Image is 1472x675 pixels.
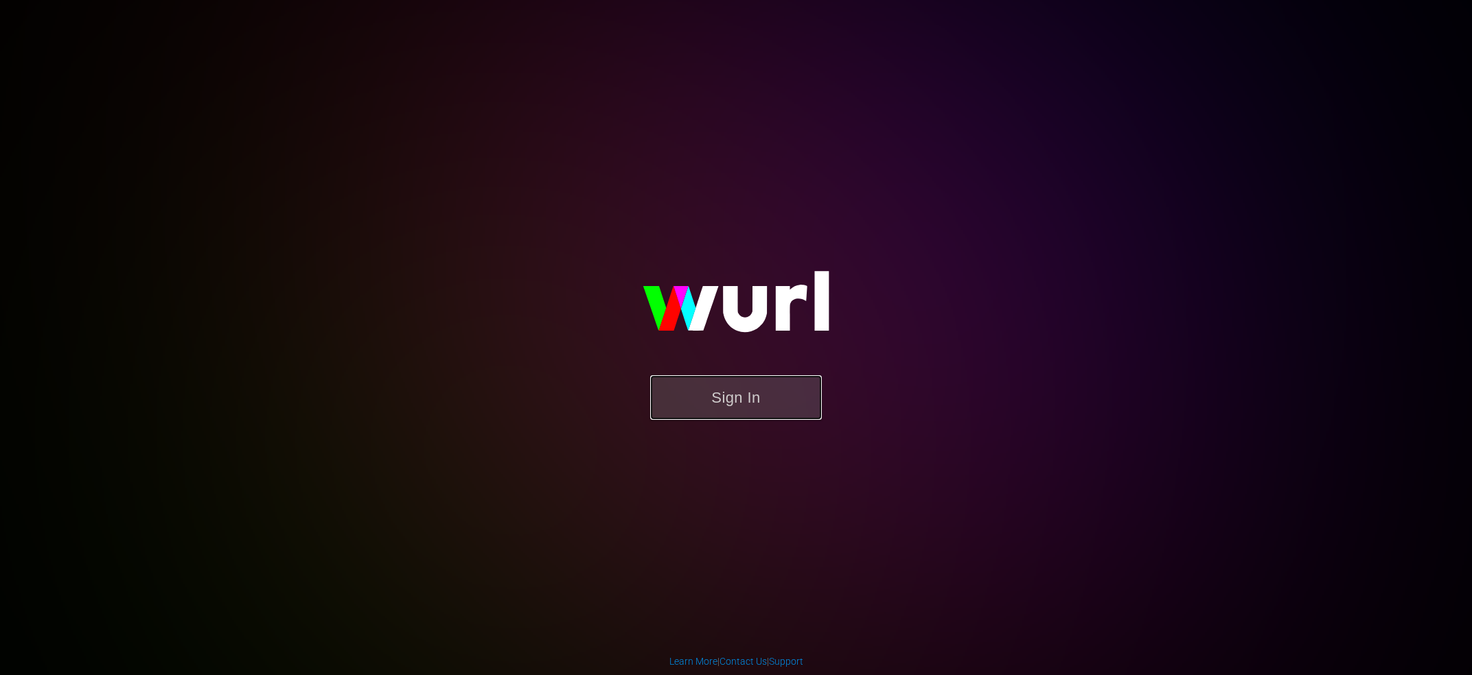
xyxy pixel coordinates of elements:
img: wurl-logo-on-black-223613ac3d8ba8fe6dc639794a292ebdb59501304c7dfd60c99c58986ef67473.svg [599,241,873,375]
a: Learn More [669,656,717,667]
div: | | [669,654,803,668]
a: Support [769,656,803,667]
a: Contact Us [720,656,767,667]
button: Sign In [650,375,822,420]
